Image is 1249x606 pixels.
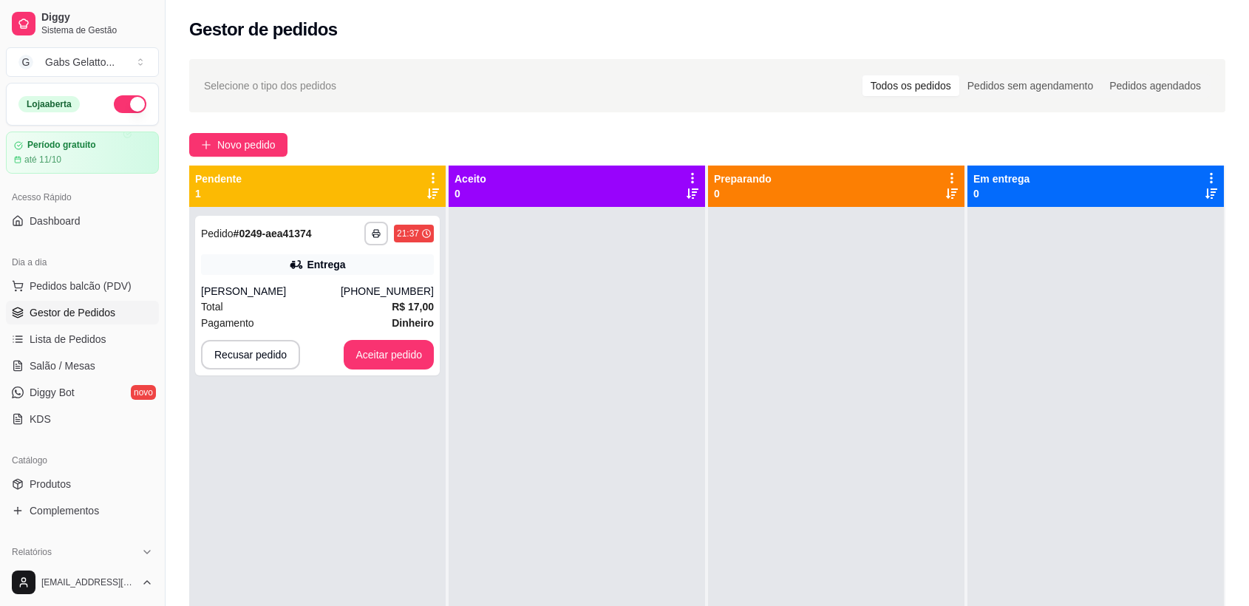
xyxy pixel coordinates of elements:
span: G [18,55,33,69]
span: Diggy [41,11,153,24]
div: Pedidos sem agendamento [959,75,1101,96]
a: DiggySistema de Gestão [6,6,159,41]
button: Recusar pedido [201,340,300,370]
span: Pagamento [201,315,254,331]
span: Relatórios [12,546,52,558]
span: Gestor de Pedidos [30,305,115,320]
div: Pedidos agendados [1101,75,1209,96]
a: Produtos [6,472,159,496]
span: plus [201,140,211,150]
button: [EMAIL_ADDRESS][DOMAIN_NAME] [6,565,159,600]
div: Entrega [307,257,345,272]
div: Gabs Gelatto ... [45,55,115,69]
div: Acesso Rápido [6,185,159,209]
span: Selecione o tipo dos pedidos [204,78,336,94]
p: 0 [714,186,772,201]
div: Todos os pedidos [862,75,959,96]
p: Preparando [714,171,772,186]
span: Produtos [30,477,71,491]
div: Loja aberta [18,96,80,112]
a: KDS [6,407,159,431]
span: Total [201,299,223,315]
a: Lista de Pedidos [6,327,159,351]
span: Sistema de Gestão [41,24,153,36]
a: Salão / Mesas [6,354,159,378]
span: KDS [30,412,51,426]
button: Select a team [6,47,159,77]
div: [PERSON_NAME] [201,284,341,299]
div: Catálogo [6,449,159,472]
p: Em entrega [973,171,1030,186]
div: 21:37 [397,228,419,239]
article: até 11/10 [24,154,61,166]
p: 0 [973,186,1030,201]
p: 1 [195,186,242,201]
a: Período gratuitoaté 11/10 [6,132,159,174]
article: Período gratuito [27,140,96,151]
strong: Dinheiro [392,317,434,329]
p: Aceito [455,171,486,186]
button: Alterar Status [114,95,146,113]
a: Dashboard [6,209,159,233]
a: Diggy Botnovo [6,381,159,404]
span: Pedido [201,228,234,239]
span: Salão / Mesas [30,358,95,373]
span: Complementos [30,503,99,518]
a: Complementos [6,499,159,522]
span: Pedidos balcão (PDV) [30,279,132,293]
span: Diggy Bot [30,385,75,400]
strong: # 0249-aea41374 [234,228,312,239]
button: Novo pedido [189,133,287,157]
button: Pedidos balcão (PDV) [6,274,159,298]
h2: Gestor de pedidos [189,18,338,41]
button: Aceitar pedido [344,340,434,370]
p: Pendente [195,171,242,186]
strong: R$ 17,00 [392,301,434,313]
span: Novo pedido [217,137,276,153]
div: Dia a dia [6,251,159,274]
p: 0 [455,186,486,201]
a: Gestor de Pedidos [6,301,159,324]
span: Lista de Pedidos [30,332,106,347]
div: [PHONE_NUMBER] [341,284,434,299]
span: Dashboard [30,214,81,228]
span: [EMAIL_ADDRESS][DOMAIN_NAME] [41,576,135,588]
